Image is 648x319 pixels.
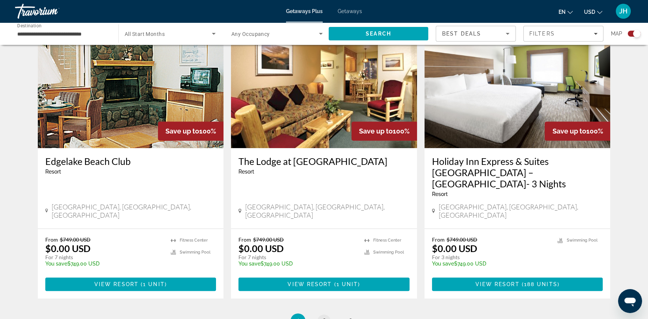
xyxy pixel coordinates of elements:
[238,169,254,175] span: Resort
[245,203,410,219] span: [GEOGRAPHIC_DATA], [GEOGRAPHIC_DATA], [GEOGRAPHIC_DATA]
[231,31,270,37] span: Any Occupancy
[611,28,622,39] span: Map
[442,29,509,38] mat-select: Sort by
[17,30,109,39] input: Select destination
[614,3,633,19] button: User Menu
[45,254,164,261] p: For 7 nights
[352,122,417,141] div: 100%
[45,261,67,267] span: You save
[442,31,481,37] span: Best Deals
[432,191,448,197] span: Resort
[180,250,210,255] span: Swimming Pool
[618,289,642,313] iframe: Button to launch messaging window
[238,254,357,261] p: For 7 nights
[45,261,164,267] p: $749.00 USD
[432,156,603,189] a: Holiday Inn Express & Suites [GEOGRAPHIC_DATA] – [GEOGRAPHIC_DATA]- 3 Nights
[520,281,560,287] span: ( )
[337,281,358,287] span: 1 unit
[566,238,597,243] span: Swimming Pool
[545,122,610,141] div: 100%
[529,31,555,37] span: Filters
[447,236,477,243] span: $749.00 USD
[125,31,165,37] span: All Start Months
[552,127,586,135] span: Save up to
[38,28,224,148] img: Edgelake Beach Club
[439,203,603,219] span: [GEOGRAPHIC_DATA], [GEOGRAPHIC_DATA], [GEOGRAPHIC_DATA]
[432,243,477,254] p: $0.00 USD
[286,8,323,14] a: Getaways Plus
[425,28,611,148] img: Holiday Inn Express & Suites Oakhurst – Yosemite- 3 Nights
[584,6,602,17] button: Change currency
[158,122,223,141] div: 100%
[373,250,404,255] span: Swimming Pool
[253,236,284,243] span: $749.00 USD
[288,281,332,287] span: View Resort
[45,236,58,243] span: From
[45,156,216,167] a: Edgelake Beach Club
[238,261,261,267] span: You save
[180,238,208,243] span: Fitness Center
[584,9,595,15] span: USD
[238,243,284,254] p: $0.00 USD
[231,28,417,148] img: The Lodge at Lake Tahoe
[60,236,91,243] span: $749.00 USD
[432,261,550,267] p: $749.00 USD
[15,1,90,21] a: Travorium
[475,281,519,287] span: View Resort
[366,31,391,37] span: Search
[432,277,603,291] button: View Resort(188 units)
[238,261,357,267] p: $749.00 USD
[524,281,557,287] span: 188 units
[432,254,550,261] p: For 3 nights
[432,261,454,267] span: You save
[359,127,393,135] span: Save up to
[559,6,573,17] button: Change language
[45,243,91,254] p: $0.00 USD
[619,7,627,15] span: JH
[332,281,360,287] span: ( )
[52,203,216,219] span: [GEOGRAPHIC_DATA], [GEOGRAPHIC_DATA], [GEOGRAPHIC_DATA]
[329,27,428,40] button: Search
[94,281,139,287] span: View Resort
[373,238,401,243] span: Fitness Center
[432,236,445,243] span: From
[139,281,167,287] span: ( )
[17,23,42,28] span: Destination
[45,169,61,175] span: Resort
[523,26,603,42] button: Filters
[338,8,362,14] a: Getaways
[238,156,410,167] a: The Lodge at [GEOGRAPHIC_DATA]
[45,277,216,291] button: View Resort(1 unit)
[238,277,410,291] button: View Resort(1 unit)
[165,127,199,135] span: Save up to
[559,9,566,15] span: en
[238,236,251,243] span: From
[143,281,165,287] span: 1 unit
